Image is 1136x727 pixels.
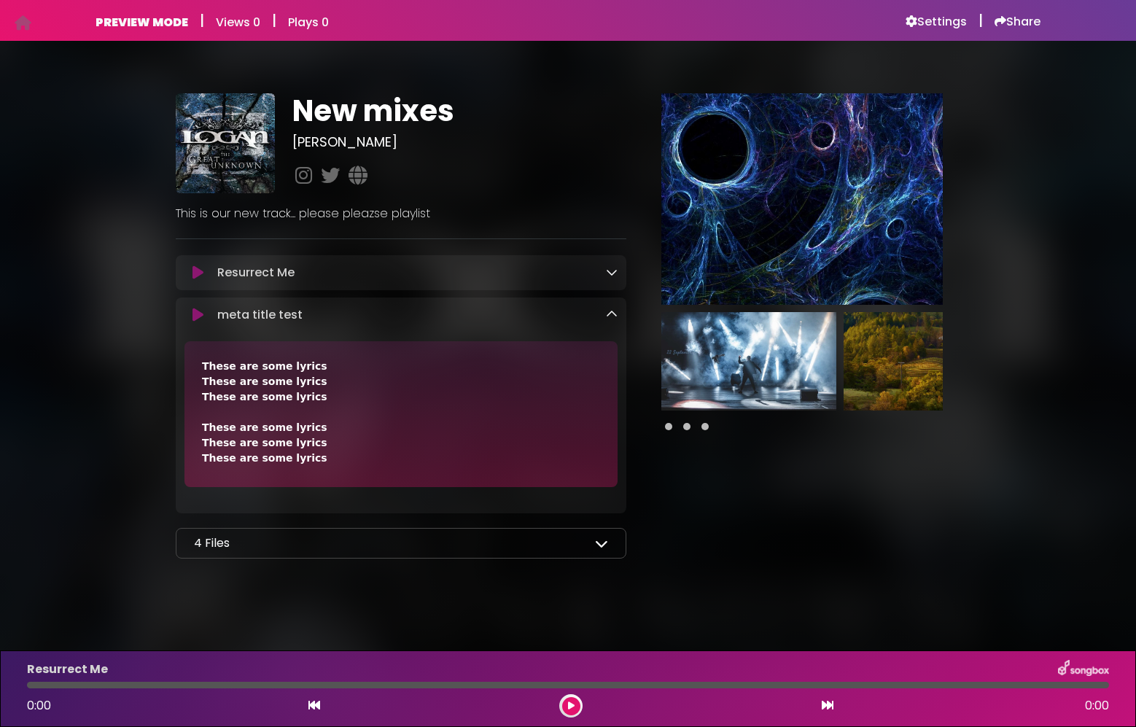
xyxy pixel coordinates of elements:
div: These are some lyrics These are some lyrics These are some lyrics These are some lyrics These are... [202,359,600,466]
p: Resurrect Me [217,264,295,281]
img: vP8Tv4EvQEmzBDIuvXqE [661,312,836,411]
img: BJrwwqz8Tyap9ZCNu4j0 [176,93,275,193]
h1: New mixes [292,93,626,128]
a: Share [995,15,1040,29]
img: LGEZafsRzCwSNABhcUBw [844,312,1019,411]
p: This is our new track... please pleazse playlist [176,205,626,222]
p: 4 Files [194,534,230,552]
img: Main Media [661,93,943,305]
p: meta title test [217,306,303,324]
h5: | [200,12,204,29]
h3: [PERSON_NAME] [292,134,626,150]
h6: Views 0 [216,15,260,29]
h5: | [979,12,983,29]
a: Settings [906,15,967,29]
h5: | [272,12,276,29]
h6: Plays 0 [288,15,329,29]
h6: PREVIEW MODE [96,15,188,29]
